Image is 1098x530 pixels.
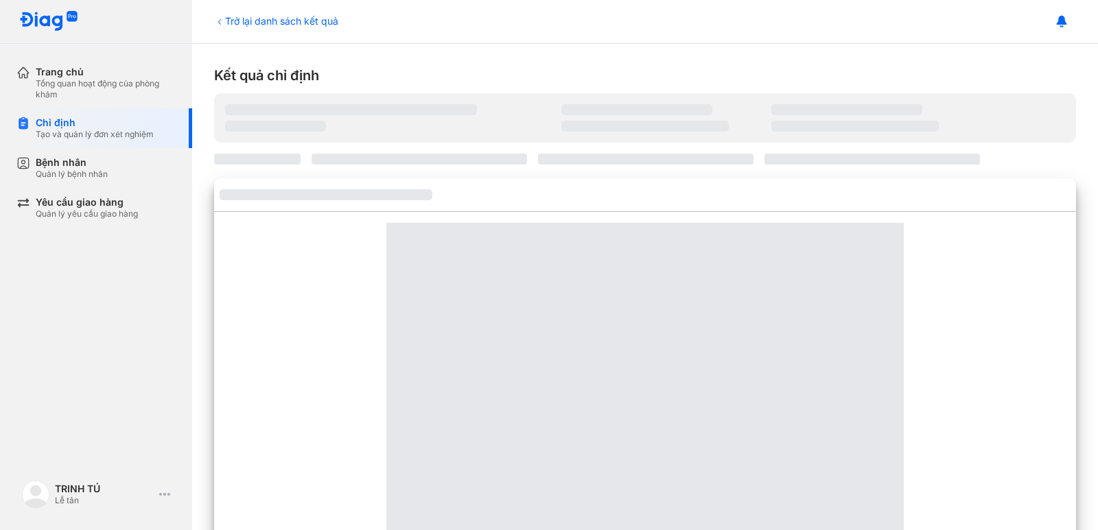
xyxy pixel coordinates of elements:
img: logo [22,481,49,508]
div: Kết quả chỉ định [214,66,1076,85]
div: Tổng quan hoạt động của phòng khám [36,78,176,100]
div: Yêu cầu giao hàng [36,196,138,208]
div: Tạo và quản lý đơn xét nghiệm [36,129,154,140]
div: Quản lý bệnh nhân [36,169,108,180]
div: Lễ tân [55,495,154,506]
div: Trang chủ [36,66,176,78]
div: Trở lại danh sách kết quả [214,14,338,28]
div: TRINH TÚ [55,483,154,495]
img: logo [19,11,78,32]
div: Quản lý yêu cầu giao hàng [36,208,138,219]
div: Bệnh nhân [36,156,108,169]
div: Chỉ định [36,117,154,129]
